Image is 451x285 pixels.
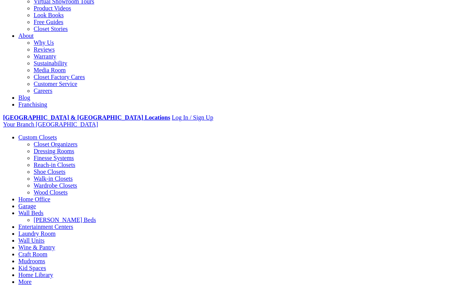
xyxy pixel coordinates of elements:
a: Blog [18,94,30,101]
a: Home Office [18,196,50,202]
a: Log In / Sign Up [172,114,213,121]
a: Wine & Pantry [18,244,55,251]
a: Warranty [34,53,56,60]
a: Reach-in Closets [34,162,75,168]
a: Entertainment Centers [18,223,73,230]
a: Closet Organizers [34,141,78,147]
a: Franchising [18,101,47,108]
a: Your Branch [GEOGRAPHIC_DATA] [3,121,98,128]
a: More menu text will display only on big screen [18,279,32,285]
a: Closet Factory Cares [34,74,85,80]
a: Reviews [34,46,55,53]
a: Finesse Systems [34,155,74,161]
a: [PERSON_NAME] Beds [34,217,96,223]
a: Wardrobe Closets [34,182,77,189]
a: Laundry Room [18,230,55,237]
span: Your Branch [3,121,34,128]
a: Mudrooms [18,258,45,264]
a: Garage [18,203,36,209]
a: Shoe Closets [34,168,65,175]
a: About [18,32,34,39]
a: Product Videos [34,5,71,11]
a: Free Guides [34,19,63,25]
a: Why Us [34,39,54,46]
a: Closet Stories [34,26,68,32]
a: Media Room [34,67,66,73]
a: Kid Spaces [18,265,46,271]
a: Sustainability [34,60,67,66]
a: Wall Beds [18,210,44,216]
a: Careers [34,87,52,94]
a: Wall Units [18,237,44,244]
a: Custom Closets [18,134,57,141]
a: Home Library [18,272,53,278]
a: Look Books [34,12,64,18]
a: Craft Room [18,251,47,257]
a: Customer Service [34,81,77,87]
a: Walk-in Closets [34,175,73,182]
span: [GEOGRAPHIC_DATA] [36,121,98,128]
a: [GEOGRAPHIC_DATA] & [GEOGRAPHIC_DATA] Locations [3,114,170,121]
a: Dressing Rooms [34,148,74,154]
a: Wood Closets [34,189,68,196]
